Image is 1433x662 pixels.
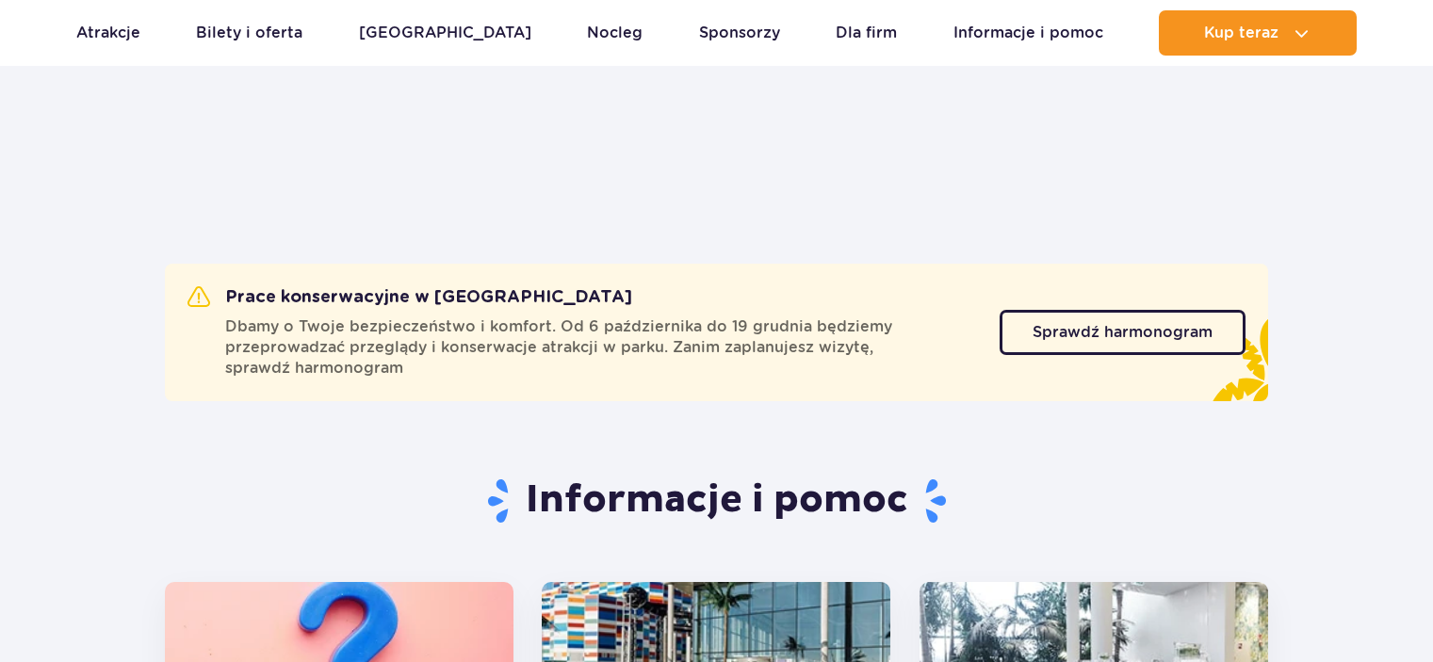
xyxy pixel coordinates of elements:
a: Atrakcje [76,10,140,56]
a: Sprawdź harmonogram [1000,310,1246,355]
a: Informacje i pomoc [953,10,1103,56]
button: Kup teraz [1159,10,1357,56]
a: Sponsorzy [699,10,780,56]
h1: Informacje i pomoc [165,476,1268,525]
span: Sprawdź harmonogram [1033,325,1213,340]
a: [GEOGRAPHIC_DATA] [359,10,531,56]
h2: Prace konserwacyjne w [GEOGRAPHIC_DATA] [187,286,632,309]
span: Kup teraz [1204,24,1278,41]
span: Dbamy o Twoje bezpieczeństwo i komfort. Od 6 października do 19 grudnia będziemy przeprowadzać pr... [225,316,977,379]
a: Bilety i oferta [196,10,302,56]
a: Dla firm [836,10,897,56]
a: Nocleg [587,10,643,56]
